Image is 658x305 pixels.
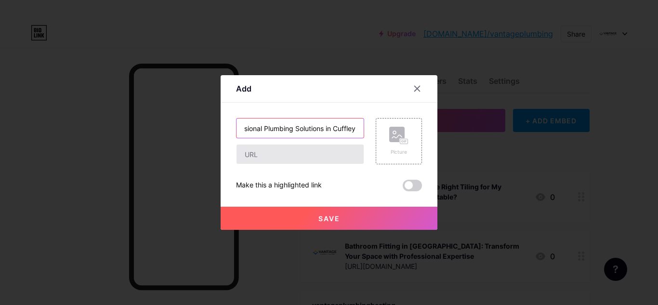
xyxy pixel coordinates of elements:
input: URL [237,145,364,164]
div: Add [236,83,251,94]
div: Make this a highlighted link [236,180,322,191]
input: Title [237,119,364,138]
div: Picture [389,148,408,156]
span: Save [318,214,340,223]
button: Save [221,207,437,230]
